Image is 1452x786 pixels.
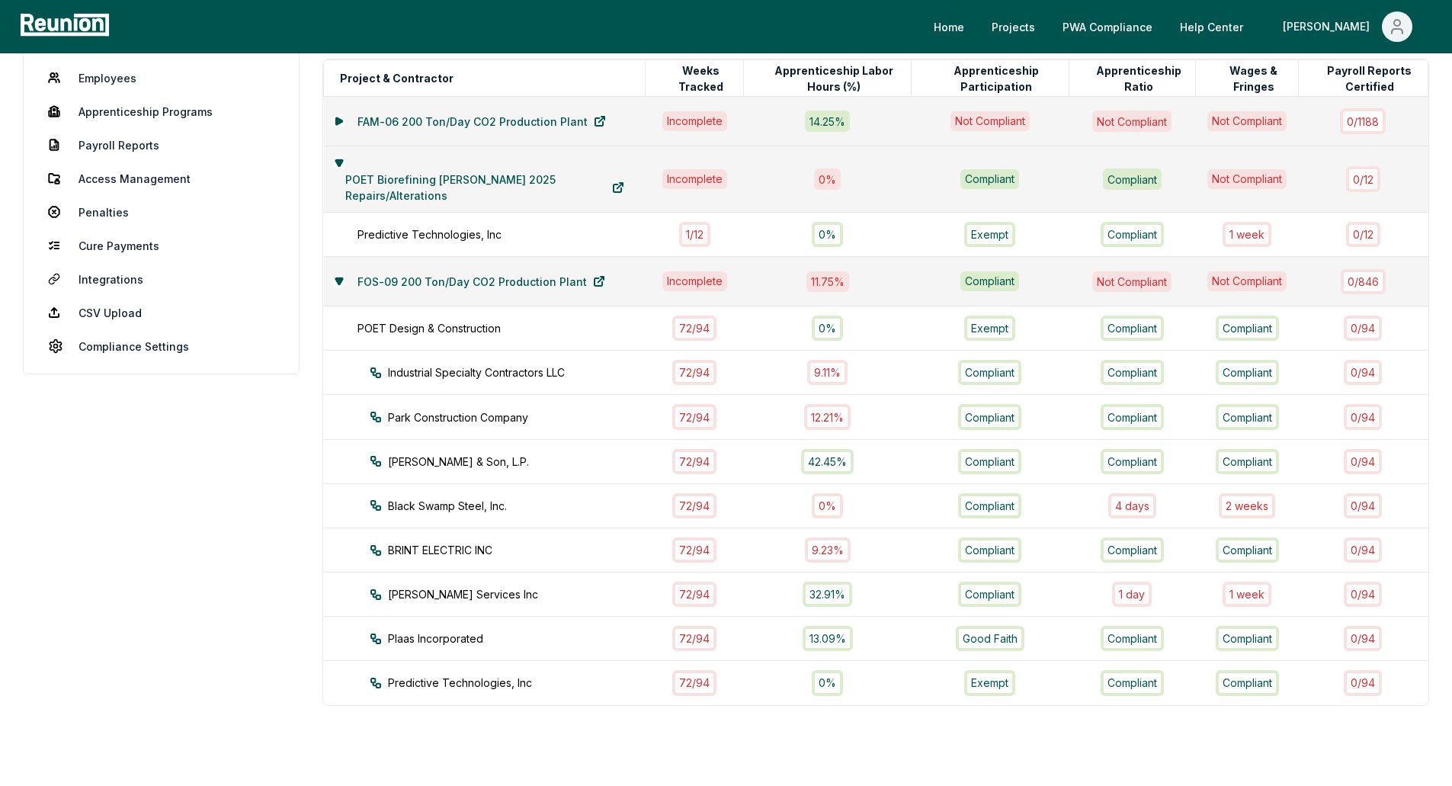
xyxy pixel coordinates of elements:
div: Exempt [964,222,1015,247]
button: [PERSON_NAME] [1271,11,1425,42]
button: Wages & Fringes [1209,63,1297,94]
div: 11.75 % [806,271,849,292]
div: 72 / 94 [672,670,716,695]
div: Compliant [960,169,1019,189]
a: Integrations [36,264,287,294]
div: 0 % [814,168,841,189]
div: 9.11% [807,360,848,385]
div: 9.23% [805,537,851,563]
a: Projects [979,11,1047,42]
div: 42.45% [801,449,854,474]
div: Compliant [1216,404,1279,429]
div: Compliant [1216,449,1279,474]
div: BRINT ELECTRIC INC [370,542,673,558]
div: 32.91% [803,582,852,607]
div: Industrial Specialty Contractors LLC [370,364,673,380]
div: Compliant [1101,404,1164,429]
div: 72 / 94 [672,404,716,429]
div: Predictive Technologies, Inc [357,226,661,242]
a: Apprenticeship Programs [36,96,287,127]
div: 1 / 12 [679,222,710,247]
div: 0 / 94 [1344,316,1382,341]
div: Compliant [1101,626,1164,651]
div: 14.25 % [805,111,850,131]
a: Compliance Settings [36,331,287,361]
div: Not Compliant [1092,111,1172,131]
div: Predictive Technologies, Inc [370,675,673,691]
div: 0 / 94 [1344,582,1382,607]
button: Weeks Tracked [659,63,743,94]
a: Penalties [36,197,287,227]
div: POET Design & Construction [357,320,661,336]
div: 4 days [1108,493,1156,518]
div: Good Faith [956,626,1024,651]
div: Compliant [960,271,1019,291]
div: 72 / 94 [672,449,716,474]
div: Compliant [1101,670,1164,695]
div: 0 / 94 [1344,404,1382,429]
div: Compliant [1103,168,1162,189]
div: Not Compliant [950,111,1030,131]
div: Compliant [1101,537,1164,563]
div: Compliant [1216,626,1279,651]
div: 72 / 94 [672,360,716,385]
div: Compliant [1101,360,1164,385]
nav: Main [922,11,1437,42]
div: Incomplete [662,111,727,131]
div: 0 / 1188 [1340,108,1386,133]
div: 0% [812,493,843,518]
div: 0 / 94 [1344,537,1382,563]
div: Compliant [958,360,1021,385]
div: Exempt [964,316,1015,341]
div: Compliant [1216,537,1279,563]
a: FAM-06 200 Ton/Day CO2 Production Plant [345,106,618,136]
div: 1 week [1223,582,1271,607]
div: Not Compliant [1207,111,1287,131]
div: Compliant [958,404,1021,429]
div: 0% [812,670,843,695]
div: 1 week [1223,222,1271,247]
a: CSV Upload [36,297,287,328]
button: Apprenticeship Labor Hours (%) [757,63,911,94]
div: Compliant [1216,360,1279,385]
div: 72 / 94 [672,316,716,341]
div: 0 / 94 [1344,360,1382,385]
div: Park Construction Company [370,409,673,425]
button: Project & Contractor [337,63,457,94]
div: 0% [812,222,843,247]
a: FOS-09 200 Ton/Day CO2 Production Plant [345,266,617,297]
div: [PERSON_NAME] & Son, L.P. [370,454,673,470]
div: 72 / 94 [672,582,716,607]
div: 0 / 12 [1346,222,1380,247]
a: POET Biorefining [PERSON_NAME] 2025 Repairs/Alterations [333,172,636,203]
div: 0 / 846 [1341,269,1386,294]
div: [PERSON_NAME] [1283,11,1376,42]
div: Not Compliant [1207,271,1287,291]
button: Apprenticeship Participation [925,63,1068,94]
div: Compliant [958,537,1021,563]
a: Help Center [1168,11,1255,42]
div: Compliant [958,582,1021,607]
div: Compliant [1216,316,1279,341]
div: Not Compliant [1092,271,1172,292]
div: 72 / 94 [672,493,716,518]
div: Plaas Incorporated [370,630,673,646]
div: Exempt [964,670,1015,695]
div: 0 / 94 [1344,626,1382,651]
div: 0 / 94 [1344,449,1382,474]
a: Home [922,11,976,42]
div: 0% [812,316,843,341]
div: 12.21% [804,404,851,429]
div: Black Swamp Steel, Inc. [370,498,673,514]
button: Apprenticeship Ratio [1082,63,1196,94]
div: 0 / 12 [1346,166,1380,191]
div: Incomplete [662,271,727,291]
a: Access Management [36,163,287,194]
button: Payroll Reports Certified [1312,63,1428,94]
div: 0 / 94 [1344,670,1382,695]
div: Not Compliant [1207,169,1287,189]
a: Employees [36,63,287,93]
div: 13.09% [803,626,853,651]
div: 2 week s [1219,493,1275,518]
div: 0 / 94 [1344,493,1382,518]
